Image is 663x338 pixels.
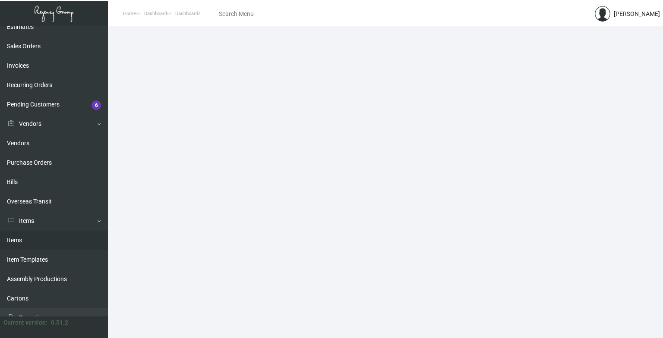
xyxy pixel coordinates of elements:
span: Dashboard [144,11,167,16]
span: Dashboards [175,11,201,16]
div: 0.51.2 [51,318,68,327]
img: admin@bootstrapmaster.com [595,6,610,22]
span: Home [123,11,136,16]
div: Current version: [3,318,47,327]
div: [PERSON_NAME] [614,9,660,19]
